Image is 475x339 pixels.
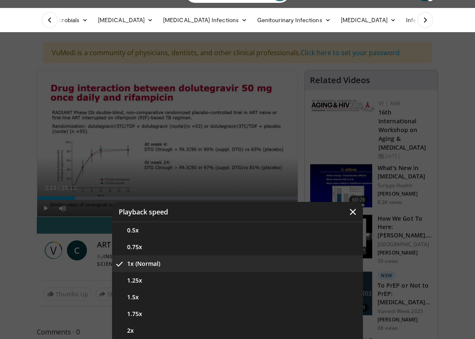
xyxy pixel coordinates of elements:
a: Genitourinary Infections [252,12,336,28]
a: [MEDICAL_DATA] Infections [158,12,252,28]
a: [MEDICAL_DATA] [93,12,158,28]
video-js: Video Player [37,70,298,217]
a: [MEDICAL_DATA] [336,12,401,28]
p: Playback speed [119,209,168,215]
